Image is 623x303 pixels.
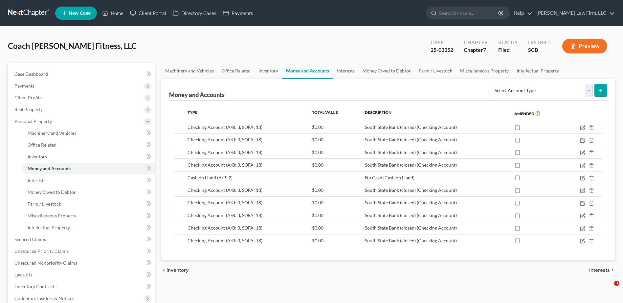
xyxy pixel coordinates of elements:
[22,210,155,222] a: Miscellaneous Property
[562,39,607,53] button: Preview
[528,46,552,54] div: SCB
[69,11,91,16] span: New Case
[312,187,323,193] span: $0.00
[188,212,262,218] span: Checking Account (A/B: 3, SOFA: 18)
[365,124,457,130] span: South State Bank (closed) (Checking Account)
[513,63,563,79] a: Intellectual Property
[9,269,155,281] a: Lawsuits
[464,39,488,46] div: Chapter
[439,7,499,19] input: Search by name...
[464,46,488,54] div: Chapter
[28,130,76,136] span: Machinery and Vehicles
[188,137,262,142] span: Checking Account (A/B: 3, SOFA: 18)
[312,124,323,130] span: $0.00
[510,7,532,19] a: Help
[188,175,233,180] span: Cash on Hand (A/B: 2)
[22,186,155,198] a: Money Owed to Debtor
[498,46,518,54] div: Filed
[14,295,74,301] span: Codebtors Insiders & Notices
[365,187,457,193] span: South State Bank (closed) (Checking Account)
[9,281,155,293] a: Executory Contracts
[255,63,282,79] a: Inventory
[22,222,155,233] a: Intellectual Property
[312,162,323,168] span: $0.00
[14,284,56,289] span: Executory Contracts
[365,110,391,115] span: Description
[218,63,255,79] a: Office Related
[188,162,262,168] span: Checking Account (A/B: 3, SOFA: 18)
[167,268,189,273] span: Inventory
[8,41,137,51] span: Coach [PERSON_NAME] Fitness, LLC
[161,268,189,273] button: chevron_left Inventory
[9,245,155,257] a: Unsecured Priority Claims
[365,238,457,243] span: South State Bank (closed) (Checking Account)
[312,238,323,243] span: $0.00
[533,7,615,19] a: [PERSON_NAME] Law Firm, LLC
[169,91,225,99] div: Money and Accounts
[528,39,552,46] div: District
[188,124,262,130] span: Checking Account (A/B: 3, SOFA: 18)
[601,281,616,296] iframe: Intercom live chat
[14,248,69,254] span: Unsecured Priority Claims
[28,189,76,195] span: Money Owed to Debtor
[431,39,453,46] div: Case
[14,71,48,77] span: Case Dashboard
[610,268,615,273] i: chevron_right
[22,198,155,210] a: Farm / Livestock
[359,63,415,79] a: Money Owed to Debtor
[188,238,262,243] span: Checking Account (A/B: 3, SOFA: 18)
[99,7,127,19] a: Home
[28,213,76,218] span: Miscellaneous Property
[161,268,167,273] i: chevron_left
[312,137,323,142] span: $0.00
[220,7,256,19] a: Payments
[9,257,155,269] a: Unsecured Nonpriority Claims
[28,201,61,207] span: Farm / Livestock
[312,225,323,231] span: $0.00
[312,150,323,155] span: $0.00
[127,7,169,19] a: Client Portal
[365,200,457,205] span: South State Bank (closed) (Checking Account)
[614,281,619,286] span: 3
[312,110,338,115] span: Total Value
[22,139,155,151] a: Office Related
[14,118,52,124] span: Personal Property
[365,175,414,180] span: No Cash (Cash on Hand)
[589,268,615,273] button: Interests chevron_right
[365,150,457,155] span: South State Bank (closed) (Checking Account)
[28,142,56,148] span: Office Related
[589,268,610,273] span: Interests
[188,187,262,193] span: Checking Account (A/B: 3, SOFA: 18)
[22,163,155,174] a: Money and Accounts
[22,127,155,139] a: Machinery and Vehicles
[456,63,513,79] a: Miscellaneous Property
[431,46,453,54] div: 25-03352
[14,236,46,242] span: Secured Claims
[22,174,155,186] a: Interests
[188,110,197,115] span: Type
[514,111,534,116] span: Amended
[333,63,359,79] a: Interests
[188,200,262,205] span: Checking Account (A/B: 3, SOFA: 18)
[14,95,42,100] span: Client Profile
[312,200,323,205] span: $0.00
[28,177,45,183] span: Interests
[28,225,70,230] span: Intellectual Property
[161,63,218,79] a: Machinery and Vehicles
[365,162,457,168] span: South State Bank (closed) (Checking Account)
[9,233,155,245] a: Secured Claims
[365,212,457,218] span: South State Bank (closed) (Checking Account)
[9,68,155,80] a: Case Dashboard
[14,83,34,89] span: Payments
[22,151,155,163] a: Inventory
[188,225,262,231] span: Checking Account (A/B: 3, SOFA: 18)
[498,39,518,46] div: Status
[365,137,457,142] span: South State Bank (closed) (Checking Account)
[483,47,486,53] span: 7
[169,7,220,19] a: Directory Cases
[28,166,71,171] span: Money and Accounts
[14,107,43,112] span: Real Property
[312,212,323,218] span: $0.00
[14,272,32,277] span: Lawsuits
[28,154,47,159] span: Inventory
